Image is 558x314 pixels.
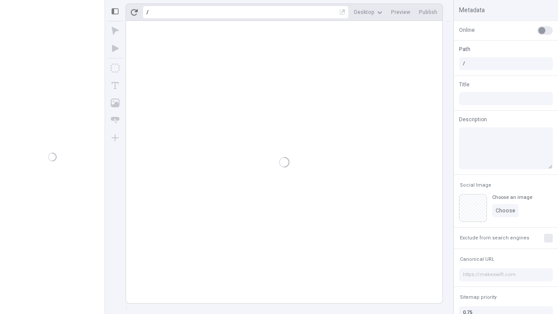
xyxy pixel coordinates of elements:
div: / [146,9,149,16]
span: Publish [419,9,437,16]
button: Text [107,78,123,93]
span: Online [459,26,475,34]
span: Preview [391,9,410,16]
div: Choose an image [492,194,532,201]
button: Preview [388,6,414,19]
button: Exclude from search engines [458,233,531,243]
button: Button [107,113,123,128]
button: Canonical URL [458,254,496,265]
input: https://makeswift.com [459,268,553,281]
span: Canonical URL [460,256,494,263]
span: Title [459,81,470,89]
button: Desktop [350,6,386,19]
span: Sitemap priority [460,294,497,300]
button: Image [107,95,123,111]
button: Publish [415,6,441,19]
button: Box [107,60,123,76]
button: Sitemap priority [458,292,498,303]
span: Exclude from search engines [460,235,529,241]
span: Description [459,116,487,123]
button: Choose [492,204,519,217]
span: Social Image [460,182,491,188]
span: Path [459,45,470,53]
span: Choose [496,207,515,214]
button: Social Image [458,180,493,191]
span: Desktop [354,9,374,16]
